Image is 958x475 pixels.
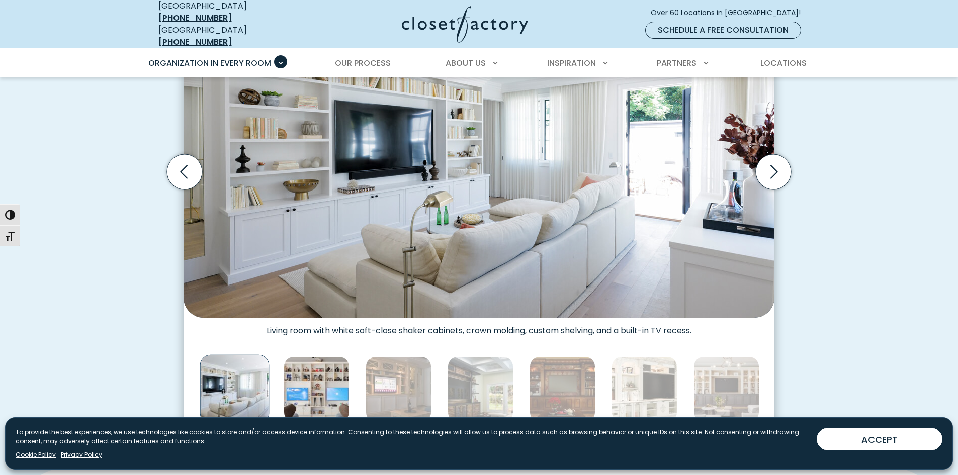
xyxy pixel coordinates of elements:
[284,356,350,422] img: Gaming media center with dual tv monitors and gaming console storage
[448,356,513,422] img: Modern custom entertainment center with floating shelves, textured paneling, and a central TV dis...
[817,428,942,450] button: ACCEPT
[547,57,596,69] span: Inspiration
[141,49,817,77] nav: Primary Menu
[446,57,486,69] span: About Us
[657,57,696,69] span: Partners
[163,150,206,194] button: Previous slide
[184,9,774,318] img: Living room with built in white shaker cabinets and book shelves
[366,356,431,422] img: Entertainment center featuring integrated TV nook, display shelving with overhead lighting, and l...
[158,36,232,48] a: [PHONE_NUMBER]
[752,150,795,194] button: Next slide
[16,450,56,459] a: Cookie Policy
[760,57,807,69] span: Locations
[335,57,391,69] span: Our Process
[184,318,774,336] figcaption: Living room with white soft-close shaker cabinets, crown molding, custom shelving, and a built-in...
[402,6,528,43] img: Closet Factory Logo
[61,450,102,459] a: Privacy Policy
[650,4,809,22] a: Over 60 Locations in [GEOGRAPHIC_DATA]!
[651,8,809,18] span: Over 60 Locations in [GEOGRAPHIC_DATA]!
[200,354,270,424] img: Living room with built in white shaker cabinets and book shelves
[16,428,809,446] p: To provide the best experiences, we use technologies like cookies to store and/or access device i...
[645,22,801,39] a: Schedule a Free Consultation
[693,356,759,422] img: Custom built-in entertainment center with media cabinets for hidden storage and open display shel...
[158,12,232,24] a: [PHONE_NUMBER]
[148,57,271,69] span: Organization in Every Room
[612,356,677,422] img: Traditional white entertainment center with ornate crown molding, fluted pilasters, built-in shel...
[158,24,304,48] div: [GEOGRAPHIC_DATA]
[530,356,595,422] img: Classic cherrywood entertainment unit with detailed millwork, flanking bookshelves, crown molding...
